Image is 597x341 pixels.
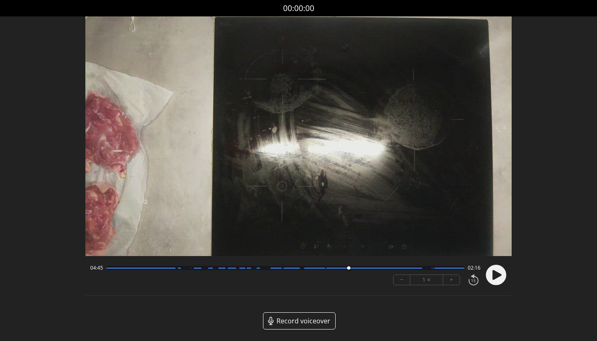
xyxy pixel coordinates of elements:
span: 04:45 [90,265,103,271]
span: Record voiceover [277,316,330,326]
button: − [393,275,410,285]
span: 02:16 [468,265,480,271]
a: 00:00:00 [283,2,314,14]
button: + [443,275,460,285]
a: Record voiceover [263,312,336,330]
div: 1 × [410,275,443,285]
